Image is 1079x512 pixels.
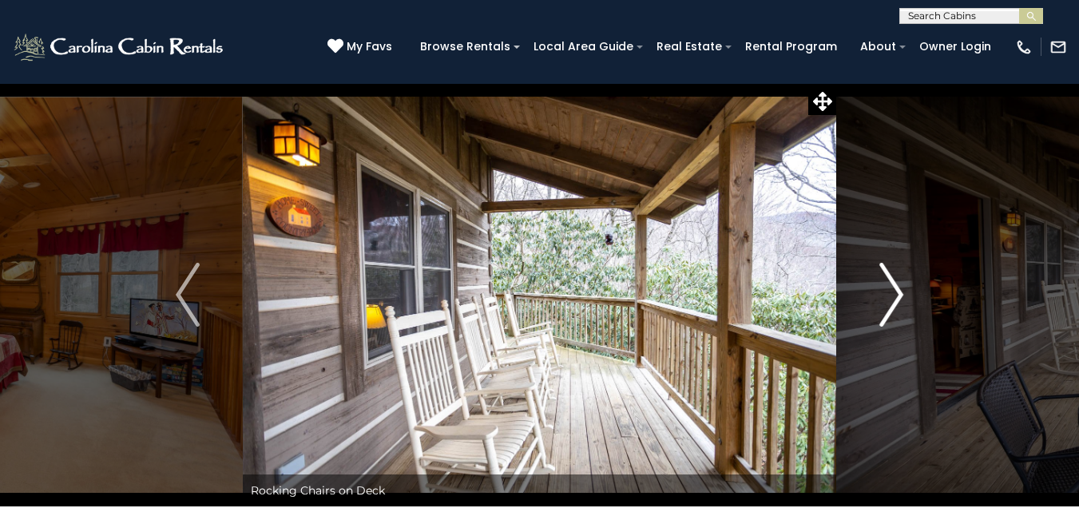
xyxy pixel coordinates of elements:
[12,31,228,63] img: White-1-2.png
[243,474,836,506] div: Rocking Chairs on Deck
[1049,38,1067,56] img: mail-regular-white.png
[347,38,392,55] span: My Favs
[133,83,243,506] button: Previous
[911,34,999,59] a: Owner Login
[649,34,730,59] a: Real Estate
[526,34,641,59] a: Local Area Guide
[412,34,518,59] a: Browse Rentals
[176,263,200,327] img: arrow
[852,34,904,59] a: About
[327,38,396,56] a: My Favs
[737,34,845,59] a: Rental Program
[879,263,903,327] img: arrow
[836,83,946,506] button: Next
[1015,38,1033,56] img: phone-regular-white.png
